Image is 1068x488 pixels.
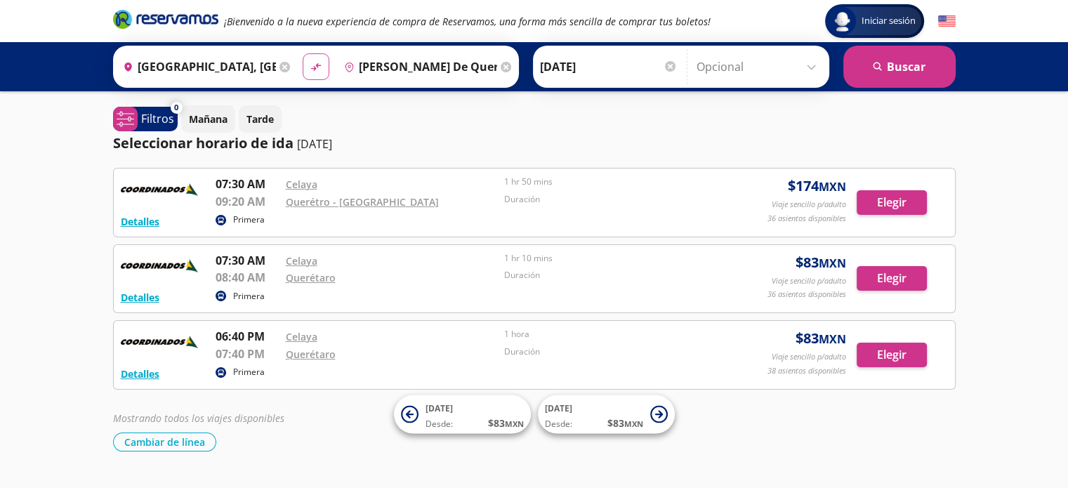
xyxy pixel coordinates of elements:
[857,343,927,367] button: Elegir
[286,254,317,268] a: Celaya
[297,136,332,152] p: [DATE]
[938,13,956,30] button: English
[772,351,846,363] p: Viaje sencillo p/adulto
[174,102,178,114] span: 0
[504,176,716,188] p: 1 hr 50 mins
[772,199,846,211] p: Viaje sencillo p/adulto
[246,112,274,126] p: Tarde
[394,395,531,434] button: [DATE]Desde:$83MXN
[224,15,711,28] em: ¡Bienvenido a la nueva experiencia de compra de Reservamos, una forma más sencilla de comprar tus...
[767,289,846,301] p: 36 asientos disponibles
[819,256,846,271] small: MXN
[121,290,159,305] button: Detalles
[545,402,572,414] span: [DATE]
[216,328,279,345] p: 06:40 PM
[233,366,265,378] p: Primera
[216,345,279,362] p: 07:40 PM
[121,367,159,381] button: Detalles
[857,266,927,291] button: Elegir
[216,269,279,286] p: 08:40 AM
[788,176,846,197] span: $ 174
[772,275,846,287] p: Viaje sencillo p/adulto
[338,49,497,84] input: Buscar Destino
[113,411,284,425] em: Mostrando todos los viajes disponibles
[113,133,294,154] p: Seleccionar horario de ida
[121,214,159,229] button: Detalles
[488,416,524,430] span: $ 83
[113,433,216,451] button: Cambiar de línea
[624,418,643,429] small: MXN
[426,402,453,414] span: [DATE]
[796,252,846,273] span: $ 83
[121,176,198,204] img: RESERVAMOS
[286,271,336,284] a: Querétaro
[545,418,572,430] span: Desde:
[796,328,846,349] span: $ 83
[189,112,228,126] p: Mañana
[286,178,317,191] a: Celaya
[540,49,678,84] input: Elegir Fecha
[286,195,439,209] a: Querétro - [GEOGRAPHIC_DATA]
[286,330,317,343] a: Celaya
[504,252,716,265] p: 1 hr 10 mins
[843,46,956,88] button: Buscar
[504,345,716,358] p: Duración
[233,213,265,226] p: Primera
[857,190,927,215] button: Elegir
[538,395,675,434] button: [DATE]Desde:$83MXN
[819,179,846,194] small: MXN
[233,290,265,303] p: Primera
[239,105,282,133] button: Tarde
[113,8,218,29] i: Brand Logo
[856,14,921,28] span: Iniciar sesión
[697,49,822,84] input: Opcional
[216,176,279,192] p: 07:30 AM
[113,8,218,34] a: Brand Logo
[819,331,846,347] small: MXN
[504,193,716,206] p: Duración
[504,328,716,341] p: 1 hora
[607,416,643,430] span: $ 83
[767,213,846,225] p: 36 asientos disponibles
[121,252,198,280] img: RESERVAMOS
[505,418,524,429] small: MXN
[121,328,198,356] img: RESERVAMOS
[426,418,453,430] span: Desde:
[117,49,276,84] input: Buscar Origen
[286,348,336,361] a: Querétaro
[216,193,279,210] p: 09:20 AM
[181,105,235,133] button: Mañana
[141,110,174,127] p: Filtros
[504,269,716,282] p: Duración
[767,365,846,377] p: 38 asientos disponibles
[113,107,178,131] button: 0Filtros
[216,252,279,269] p: 07:30 AM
